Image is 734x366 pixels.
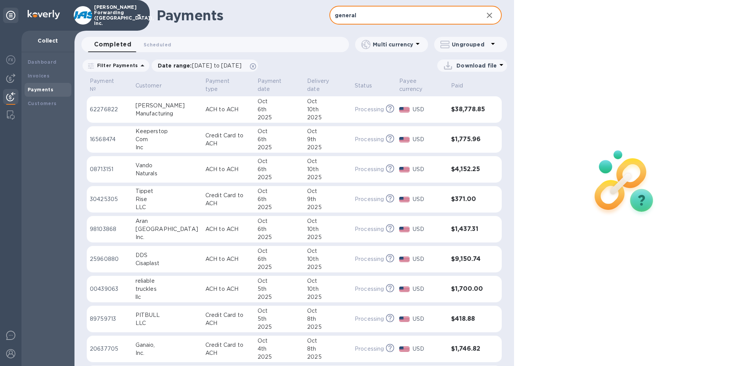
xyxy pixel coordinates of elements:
div: 2025 [258,293,301,301]
p: Date range : [158,62,245,69]
p: 30425305 [90,195,129,203]
p: Credit Card to ACH [205,132,251,148]
h3: $418.88 [451,315,486,323]
div: 2025 [307,143,349,152]
div: Oct [258,187,301,195]
p: USD [413,195,445,203]
p: ACH to ACH [205,255,251,263]
span: Customer [136,82,172,90]
p: USD [413,315,445,323]
div: Oct [258,337,301,345]
div: Unpin categories [3,8,18,23]
img: USD [399,197,410,202]
div: llc [136,293,199,301]
div: 8th [307,315,349,323]
div: LLC [136,319,199,327]
div: 2025 [307,203,349,211]
div: 2025 [307,353,349,361]
div: Keeperstop [136,127,199,135]
div: Inc. [136,349,199,357]
div: 2025 [258,323,301,331]
b: Dashboard [28,59,57,65]
span: Scheduled [144,41,171,49]
div: 2025 [307,293,349,301]
span: Payment date [258,77,301,93]
span: Payee currency [399,77,445,93]
p: Credit Card to ACH [205,191,251,208]
h3: $371.00 [451,196,486,203]
p: Download file [456,62,497,69]
div: 10th [307,106,349,114]
div: DDS [136,251,199,259]
div: Naturals [136,170,199,178]
span: Payment № [90,77,129,93]
img: USD [399,107,410,112]
div: 10th [307,165,349,173]
div: 6th [258,225,301,233]
p: USD [413,225,445,233]
div: Com [136,135,199,143]
div: Oct [258,157,301,165]
p: USD [413,285,445,293]
div: 2025 [258,143,301,152]
p: Credit Card to ACH [205,311,251,327]
p: Processing [355,165,384,173]
div: Date range:[DATE] to [DATE] [152,59,258,72]
div: LLC [136,203,199,211]
p: 98103868 [90,225,129,233]
p: [PERSON_NAME] Forwarding ([GEOGRAPHIC_DATA]), Inc. [94,5,132,26]
p: 62276822 [90,106,129,114]
span: Paid [451,82,473,90]
div: Inc [136,143,199,152]
p: ACH to ACH [205,285,251,293]
b: Invoices [28,73,50,79]
h3: $1,746.82 [451,345,486,353]
div: 2025 [258,353,301,361]
div: PITBULL [136,311,199,319]
div: Oct [258,127,301,135]
div: 2025 [258,233,301,241]
div: Oct [307,247,349,255]
img: USD [399,287,410,292]
p: Paid [451,82,463,90]
div: 2025 [258,114,301,122]
div: 2025 [258,263,301,271]
div: 6th [258,165,301,173]
p: Payee currency [399,77,435,93]
div: 2025 [307,114,349,122]
div: Oct [307,187,349,195]
div: 5th [258,285,301,293]
p: Credit Card to ACH [205,341,251,357]
span: Status [355,82,382,90]
div: Manufacturing [136,110,199,118]
div: Oct [307,277,349,285]
p: USD [413,165,445,173]
p: ACH to ACH [205,165,251,173]
div: Cisaplast [136,259,199,267]
p: USD [413,345,445,353]
div: Ganaio, [136,341,199,349]
p: 00439063 [90,285,129,293]
div: 2025 [307,233,349,241]
div: 2025 [258,203,301,211]
p: 25960880 [90,255,129,263]
div: Rise [136,195,199,203]
p: Payment type [205,77,241,93]
p: Filter Payments [94,62,138,69]
div: 9th [307,195,349,203]
p: Ungrouped [452,41,488,48]
div: 10th [307,225,349,233]
div: Oct [258,217,301,225]
span: [DATE] to [DATE] [192,63,241,69]
img: Foreign exchange [6,55,15,64]
h3: $1,437.31 [451,226,486,233]
h3: $1,775.96 [451,136,486,143]
img: Logo [28,10,60,19]
div: [GEOGRAPHIC_DATA] [136,225,199,233]
div: Oct [258,277,301,285]
div: 2025 [258,173,301,181]
p: 20637705 [90,345,129,353]
div: 2025 [307,263,349,271]
p: Customer [136,82,162,90]
p: Processing [355,315,384,323]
